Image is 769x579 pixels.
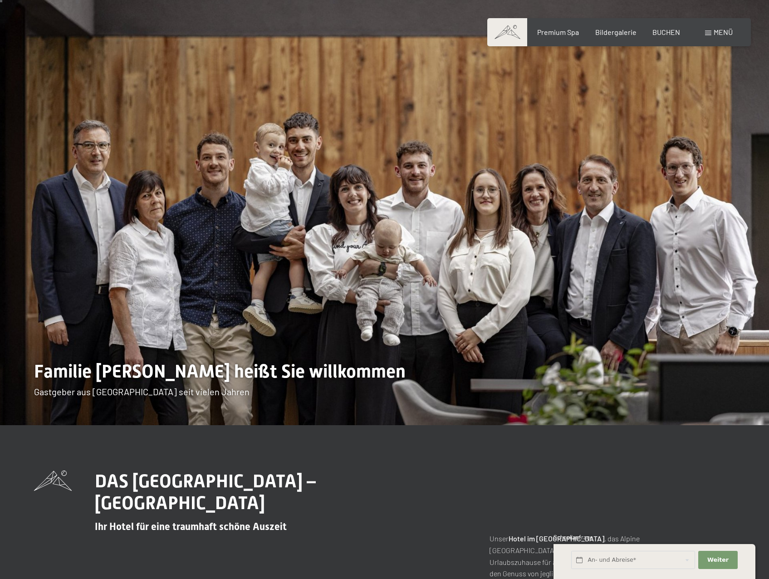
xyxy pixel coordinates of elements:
strong: Hotel im [GEOGRAPHIC_DATA] [509,534,604,543]
span: DAS [GEOGRAPHIC_DATA] – [GEOGRAPHIC_DATA] [95,471,316,514]
a: Premium Spa [537,28,579,36]
button: Weiter [698,551,737,569]
span: Familie [PERSON_NAME] heißt Sie willkommen [34,361,406,382]
span: Weiter [707,556,729,564]
a: Bildergalerie [595,28,637,36]
span: Gastgeber aus [GEOGRAPHIC_DATA] seit vielen Jahren [34,386,250,397]
span: Menü [714,28,733,36]
span: Schnellanfrage [553,534,593,541]
a: BUCHEN [652,28,680,36]
span: Ihr Hotel für eine traumhaft schöne Auszeit [95,521,287,532]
